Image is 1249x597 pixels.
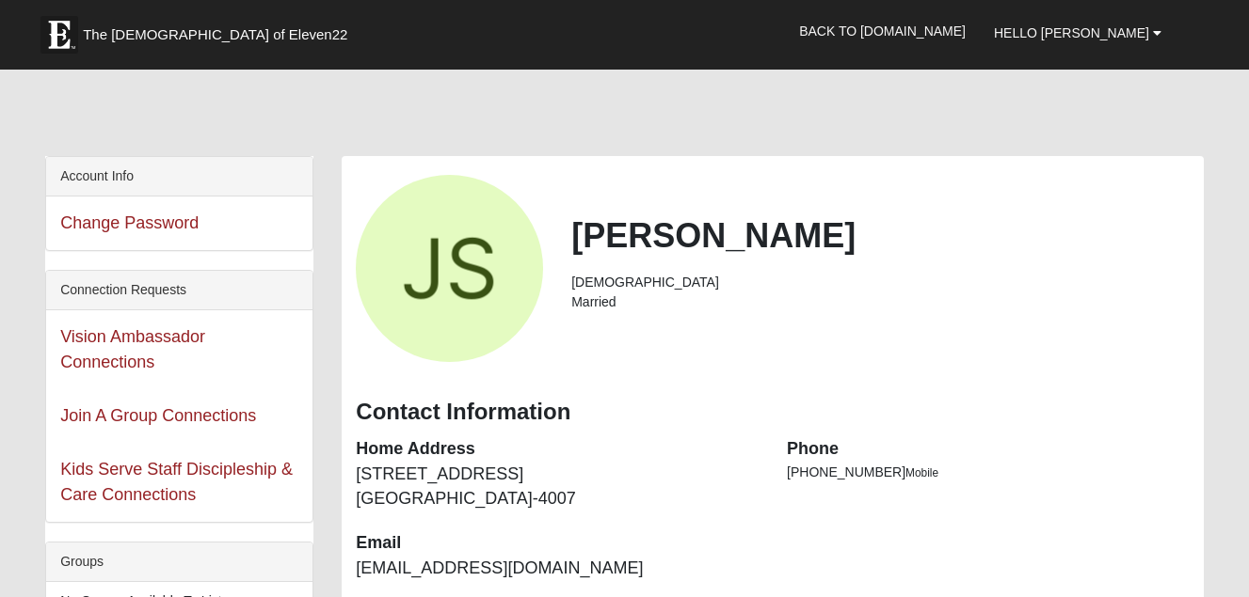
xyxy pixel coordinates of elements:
[83,25,347,44] span: The [DEMOGRAPHIC_DATA] of Eleven22
[31,7,408,54] a: The [DEMOGRAPHIC_DATA] of Eleven22
[46,271,312,310] div: Connection Requests
[40,16,78,54] img: Eleven22 logo
[356,399,1189,426] h3: Contact Information
[356,463,759,511] dd: [STREET_ADDRESS] [GEOGRAPHIC_DATA]-4007
[60,327,205,371] a: Vision Ambassador Connections
[787,437,1190,462] dt: Phone
[356,531,759,556] dt: Email
[46,542,312,582] div: Groups
[46,157,312,196] div: Account Info
[356,557,759,581] dd: [EMAIL_ADDRESS][DOMAIN_NAME]
[905,466,938,479] span: Mobile
[785,8,980,55] a: Back to [DOMAIN_NAME]
[571,215,1190,256] h2: [PERSON_NAME]
[60,406,256,425] a: Join A Group Connections
[60,213,199,232] a: Change Password
[994,25,1149,40] span: Hello [PERSON_NAME]
[571,273,1190,292] li: [DEMOGRAPHIC_DATA]
[571,292,1190,312] li: Married
[980,9,1176,56] a: Hello [PERSON_NAME]
[787,463,1190,482] li: [PHONE_NUMBER]
[60,460,293,504] a: Kids Serve Staff Discipleship & Care Connections
[356,175,543,362] a: View Fullsize Photo
[356,437,759,462] dt: Home Address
